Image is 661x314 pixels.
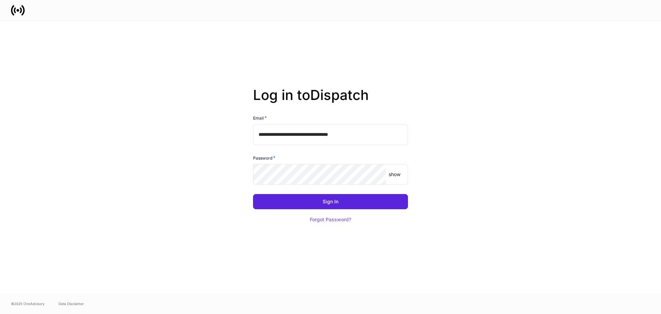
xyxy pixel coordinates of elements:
button: Sign In [253,194,408,209]
div: Sign In [323,199,338,204]
button: Forgot Password? [301,212,360,227]
a: Data Disclaimer [59,301,84,306]
span: © 2025 OneAdvisory [11,301,45,306]
p: show [389,171,400,178]
h2: Log in to Dispatch [253,87,408,114]
h6: Email [253,114,267,121]
div: Forgot Password? [310,217,351,222]
h6: Password [253,154,275,161]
